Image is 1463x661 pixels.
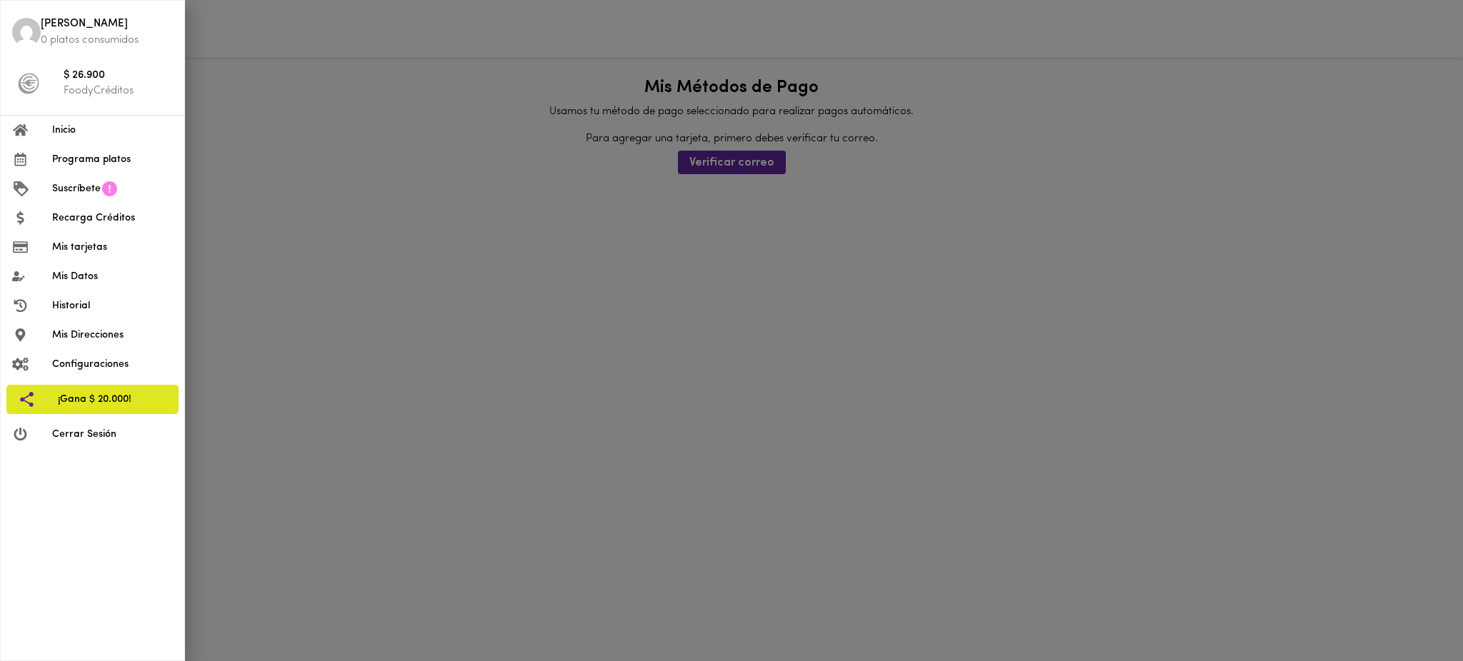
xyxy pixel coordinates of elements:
[41,16,173,33] span: [PERSON_NAME]
[64,84,173,99] p: FoodyCréditos
[52,298,173,313] span: Historial
[64,68,173,84] span: $ 26.900
[52,211,173,226] span: Recarga Créditos
[52,152,173,167] span: Programa platos
[52,240,173,255] span: Mis tarjetas
[41,33,173,48] p: 0 platos consumidos
[52,427,173,442] span: Cerrar Sesión
[52,269,173,284] span: Mis Datos
[52,123,173,138] span: Inicio
[52,181,101,196] span: Suscríbete
[18,73,39,94] img: foody-creditos-black.png
[52,357,173,372] span: Configuraciones
[52,328,173,343] span: Mis Direcciones
[58,392,167,407] span: ¡Gana $ 20.000!
[1380,578,1449,647] iframe: Messagebird Livechat Widget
